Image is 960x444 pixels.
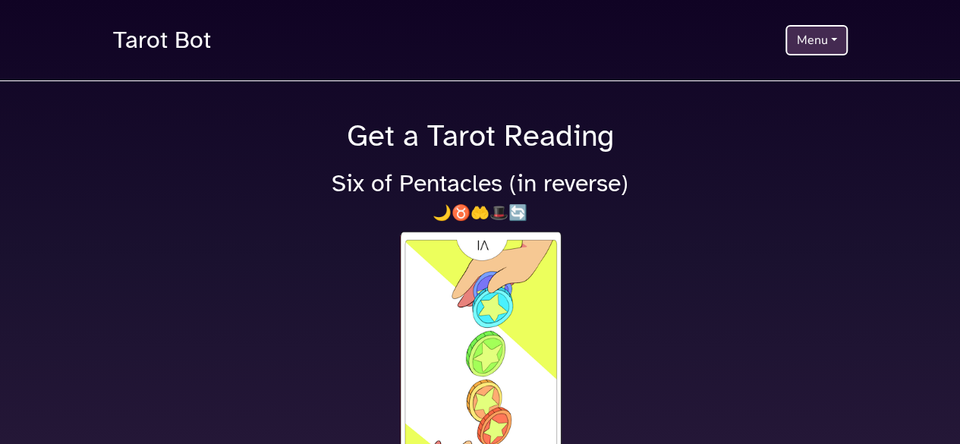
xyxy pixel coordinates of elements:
button: Menu [785,25,847,55]
h1: Get a Tarot Reading [104,118,857,154]
h3: 🌙♉🤲🎩🔄 [104,204,857,222]
a: Tarot Bot [113,18,211,62]
h2: Six of Pentacles (in reverse) [104,169,857,198]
